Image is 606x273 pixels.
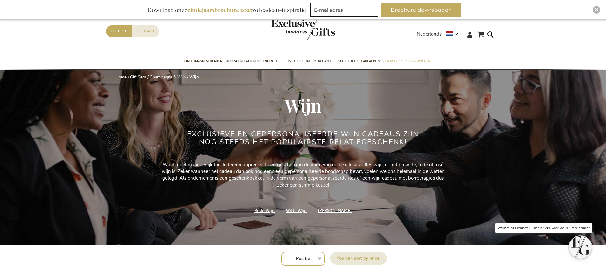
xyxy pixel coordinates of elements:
span: Corporate Merchandise [294,58,335,65]
img: Exclusive Business gifts logo [271,19,335,40]
a: Rode Wijn [254,206,275,215]
span: Wijn [285,93,321,117]
a: Champagne & Wijn [150,74,186,80]
div: Close [593,6,600,14]
a: [PERSON_NAME] [318,206,352,215]
input: E-mailadres [310,3,378,17]
a: Gift Sets [130,74,146,80]
span: Per Budget [383,58,402,65]
strong: Wijn [189,74,199,80]
span: Gift Sets [276,58,291,65]
span: Nederlands [417,31,442,38]
form: marketing offers and promotions [310,3,380,18]
p: Want, geef maar eerlijk toe! Iedereen apprecieert een geschenk in de vorm van een exclusieve fles... [160,161,446,189]
a: Home [115,74,127,80]
div: Nederlands [417,31,462,38]
span: Eindejaarsgeschenken [184,58,222,65]
span: Gelegenheden [405,58,430,65]
a: store logo [271,19,303,40]
span: 50 beste relatiegeschenken [226,58,273,65]
a: Offerte [106,25,132,37]
img: Close [595,8,598,12]
div: Download onze vol cadeau-inspiratie [145,3,309,17]
button: Brochure downloaden [381,3,461,17]
h2: Exclusieve en gepersonaliseerde wijn cadeaus zijn nog steeds het populairste relatiegeschenk! [184,130,422,146]
b: eindejaarsbrochure 2025 [187,6,252,14]
a: Contact [132,25,159,37]
span: Select Keuze Cadeaubon [338,58,380,65]
label: Sorteer op [330,252,387,265]
a: Witte Wijn [286,206,307,215]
